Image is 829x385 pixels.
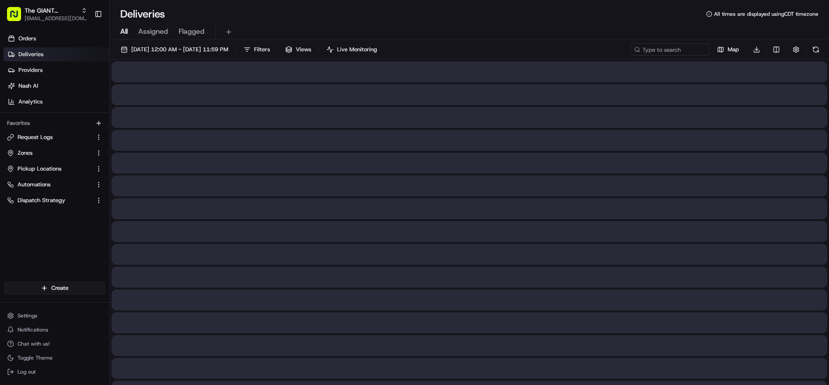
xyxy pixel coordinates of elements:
[281,43,315,56] button: Views
[810,43,822,56] button: Refresh
[4,162,106,176] button: Pickup Locations
[18,165,61,173] span: Pickup Locations
[4,4,91,25] button: The GIANT Company[EMAIL_ADDRESS][DOMAIN_NAME]
[18,196,65,204] span: Dispatch Strategy
[4,310,106,322] button: Settings
[4,193,106,207] button: Dispatch Strategy
[18,149,32,157] span: Zones
[296,46,311,53] span: Views
[120,26,128,37] span: All
[240,43,274,56] button: Filters
[18,312,37,319] span: Settings
[18,133,53,141] span: Request Logs
[18,35,36,43] span: Orders
[4,47,109,61] a: Deliveries
[18,50,43,58] span: Deliveries
[18,326,48,333] span: Notifications
[4,178,106,192] button: Automations
[714,11,818,18] span: All times are displayed using CDT timezone
[51,284,68,292] span: Create
[18,340,50,347] span: Chat with us!
[4,146,106,160] button: Zones
[25,15,87,22] button: [EMAIL_ADDRESS][DOMAIN_NAME]
[7,149,92,157] a: Zones
[631,43,710,56] input: Type to search
[7,181,92,189] a: Automations
[323,43,381,56] button: Live Monitoring
[4,324,106,336] button: Notifications
[4,338,106,350] button: Chat with us!
[7,133,92,141] a: Request Logs
[18,98,43,106] span: Analytics
[7,165,92,173] a: Pickup Locations
[4,79,109,93] a: Nash AI
[728,46,739,53] span: Map
[4,352,106,364] button: Toggle Theme
[131,46,228,53] span: [DATE] 12:00 AM - [DATE] 11:59 PM
[18,368,36,375] span: Log out
[337,46,377,53] span: Live Monitoring
[4,95,109,109] a: Analytics
[4,130,106,144] button: Request Logs
[138,26,168,37] span: Assigned
[25,6,78,15] button: The GIANT Company
[254,46,270,53] span: Filters
[179,26,205,37] span: Flagged
[4,281,106,295] button: Create
[713,43,743,56] button: Map
[4,63,109,77] a: Providers
[18,354,53,361] span: Toggle Theme
[4,116,106,130] div: Favorites
[4,366,106,378] button: Log out
[4,32,109,46] a: Orders
[18,181,50,189] span: Automations
[18,66,43,74] span: Providers
[120,7,165,21] h1: Deliveries
[18,82,38,90] span: Nash AI
[117,43,232,56] button: [DATE] 12:00 AM - [DATE] 11:59 PM
[7,196,92,204] a: Dispatch Strategy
